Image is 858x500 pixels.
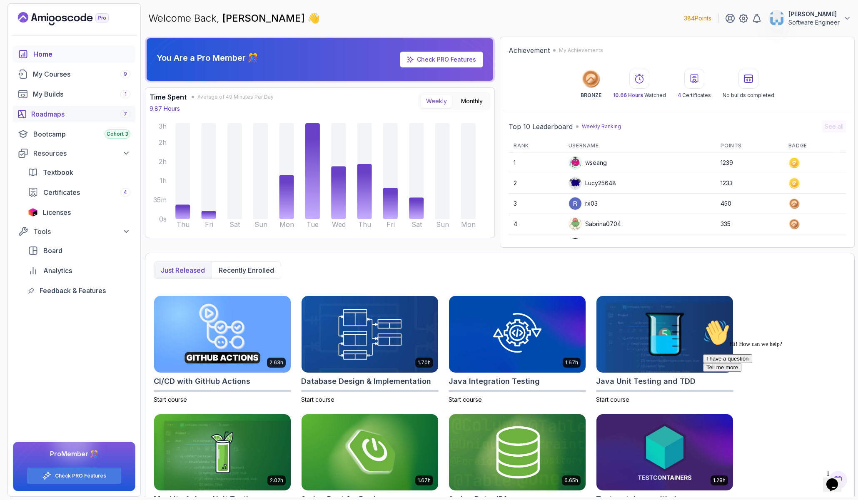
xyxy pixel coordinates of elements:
p: Software Engineer [788,18,840,27]
a: Java Integration Testing card1.67hJava Integration TestingStart course [449,296,586,404]
th: Username [564,139,716,153]
h3: Time Spent [150,92,187,102]
a: CI/CD with GitHub Actions card2.63hCI/CD with GitHub ActionsStart course [154,296,291,404]
tspan: 2h [159,157,167,166]
div: My Courses [33,69,130,79]
p: You Are a Pro Member 🎊 [157,52,258,64]
a: Check PRO Features [417,56,476,63]
span: Feedback & Features [40,286,106,296]
img: CI/CD with GitHub Actions card [154,296,291,373]
tspan: Thu [177,220,190,229]
td: 4 [509,214,563,234]
div: 👋Hi! How can we help?I have a questionTell me more [3,3,153,56]
img: Database Design & Implementation card [302,296,438,373]
img: Java Unit Testing and TDD card [596,296,733,373]
img: jetbrains icon [28,208,38,216]
img: Spring Boot for Beginners card [302,414,438,491]
img: user profile image [769,10,785,26]
h2: Java Unit Testing and TDD [596,376,696,387]
button: user profile image[PERSON_NAME]Software Engineer [768,10,851,27]
button: Monthly [456,94,488,108]
button: Check PRO Features [27,467,122,484]
span: Start course [449,396,482,403]
tspan: Tue [307,220,319,229]
tspan: Sun [254,220,267,229]
a: home [13,46,135,62]
img: default monster avatar [569,177,581,189]
p: 1.28h [713,477,726,484]
button: I have a question [3,38,52,47]
td: 3 [509,194,563,214]
td: 1239 [716,153,783,173]
p: Weekly Ranking [582,123,621,130]
tspan: Mon [279,220,294,229]
tspan: 0s [159,215,167,223]
tspan: Fri [205,220,213,229]
div: Lucy25648 [569,177,616,190]
img: default monster avatar [569,157,581,169]
span: Start course [596,396,629,403]
span: 7 [124,111,127,117]
span: 4 [678,92,681,98]
img: default monster avatar [569,218,581,230]
h2: Top 10 Leaderboard [509,122,573,132]
img: Testcontainers with Java card [596,414,733,491]
h2: Achievement [509,45,550,55]
div: VankataSz [569,238,614,251]
a: Landing page [18,12,128,25]
span: 👋 [306,10,323,27]
div: wseang [569,156,607,169]
tspan: Wed [332,220,346,229]
h2: Database Design & Implementation [301,376,431,387]
p: 1.67h [565,359,578,366]
button: Weekly [421,94,452,108]
span: Licenses [43,207,71,217]
tspan: 35m [153,196,167,204]
a: textbook [23,164,135,181]
img: Java Integration Testing card [449,296,586,373]
span: Cohort 3 [107,131,128,137]
tspan: 3h [159,122,167,130]
button: Tools [13,224,135,239]
tspan: 2h [159,138,167,147]
tspan: Sat [229,220,240,229]
p: Recently enrolled [219,265,274,275]
div: Sabrina0704 [569,217,621,231]
div: Home [33,49,130,59]
tspan: Fri [387,220,395,229]
span: Board [43,246,62,256]
img: Mockito & Java Unit Testing card [154,414,291,491]
iframe: chat widget [823,467,850,492]
tspan: Mon [461,220,476,229]
p: No builds completed [723,92,774,99]
img: user profile image [569,238,581,251]
td: 1233 [716,173,783,194]
span: Certificates [43,187,80,197]
p: 384 Points [684,14,711,22]
a: Check PRO Features [55,473,106,479]
button: Tell me more [3,47,42,56]
h2: Java Integration Testing [449,376,540,387]
a: Java Unit Testing and TDD card2.75hJava Unit Testing and TDDStart course [596,296,733,404]
span: Hi! How can we help? [3,25,82,31]
p: Just released [161,265,205,275]
span: 9 [124,71,127,77]
div: Bootcamp [33,129,130,139]
td: 277 [716,234,783,255]
p: 6.65h [564,477,578,484]
p: Certificates [678,92,711,99]
tspan: Thu [358,220,371,229]
button: Just released [154,262,212,279]
span: Textbook [43,167,73,177]
span: Start course [154,396,187,403]
button: See all [822,121,846,132]
td: 2 [509,173,563,194]
button: Recently enrolled [212,262,281,279]
img: Spring Data JPA card [449,414,586,491]
p: 1.67h [418,477,431,484]
th: Badge [783,139,846,153]
iframe: chat widget [700,316,850,463]
td: 1 [509,153,563,173]
p: 2.63h [269,359,283,366]
p: 9.87 Hours [150,104,180,113]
